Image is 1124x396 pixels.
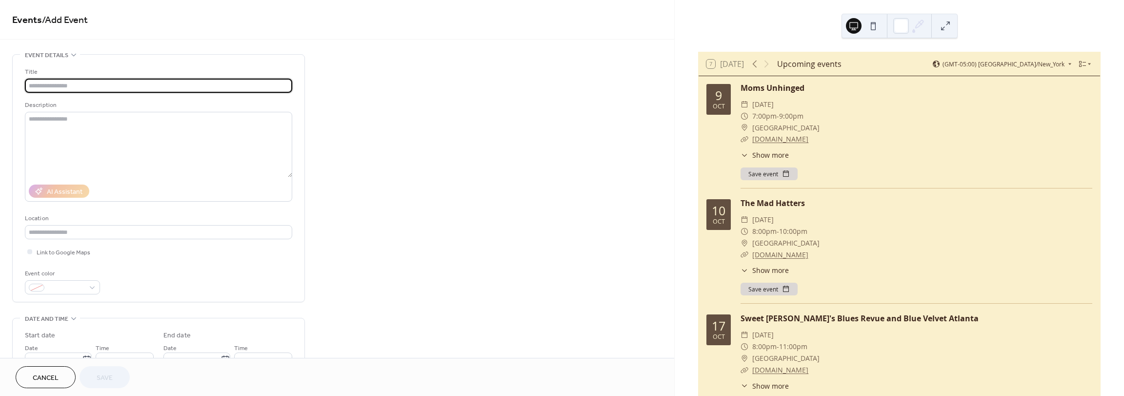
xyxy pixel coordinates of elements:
[779,226,807,237] span: 10:00pm
[752,329,774,341] span: [DATE]
[25,331,55,341] div: Start date
[777,110,779,122] span: -
[33,373,59,383] span: Cancel
[741,110,748,122] div: ​
[752,214,774,226] span: [DATE]
[25,213,290,224] div: Location
[741,99,748,110] div: ​
[25,343,38,354] span: Date
[25,50,68,61] span: Event details
[741,265,748,275] div: ​
[712,320,725,332] div: 17
[752,265,789,275] span: Show more
[741,150,748,160] div: ​
[96,343,109,354] span: Time
[713,104,725,110] div: Oct
[741,150,789,160] button: ​Show more
[741,341,748,353] div: ​
[752,226,777,237] span: 8:00pm
[752,110,777,122] span: 7:00pm
[25,100,290,110] div: Description
[752,250,808,259] a: [DOMAIN_NAME]
[752,99,774,110] span: [DATE]
[741,237,748,249] div: ​
[752,150,789,160] span: Show more
[25,67,290,77] div: Title
[752,122,820,134] span: [GEOGRAPHIC_DATA]
[777,341,779,353] span: -
[713,219,725,225] div: Oct
[741,329,748,341] div: ​
[752,134,808,144] a: [DOMAIN_NAME]
[16,366,76,388] button: Cancel
[42,11,88,30] span: / Add Event
[25,314,68,324] span: Date and time
[741,353,748,364] div: ​
[752,365,808,375] a: [DOMAIN_NAME]
[234,343,248,354] span: Time
[163,343,177,354] span: Date
[777,58,842,70] div: Upcoming events
[741,83,804,93] a: Moms Unhinged
[741,133,748,145] div: ​
[777,226,779,237] span: -
[741,122,748,134] div: ​
[752,341,777,353] span: 8:00pm
[741,265,789,275] button: ​Show more
[752,237,820,249] span: [GEOGRAPHIC_DATA]
[741,381,748,391] div: ​
[943,61,1064,67] span: (GMT-05:00) [GEOGRAPHIC_DATA]/New_York
[741,249,748,261] div: ​
[741,198,805,208] a: The Mad Hatters
[741,214,748,226] div: ​
[779,341,807,353] span: 11:00pm
[741,381,789,391] button: ​Show more
[741,167,798,180] button: Save event
[741,364,748,376] div: ​
[741,313,979,324] a: Sweet [PERSON_NAME]'s Blues Revue and Blue Velvet Atlanta
[713,334,725,340] div: Oct
[715,89,722,102] div: 9
[779,110,803,122] span: 9:00pm
[25,269,98,279] div: Event color
[752,353,820,364] span: [GEOGRAPHIC_DATA]
[37,248,90,258] span: Link to Google Maps
[752,381,789,391] span: Show more
[712,205,725,217] div: 10
[163,331,191,341] div: End date
[741,226,748,237] div: ​
[12,11,42,30] a: Events
[741,283,798,295] button: Save event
